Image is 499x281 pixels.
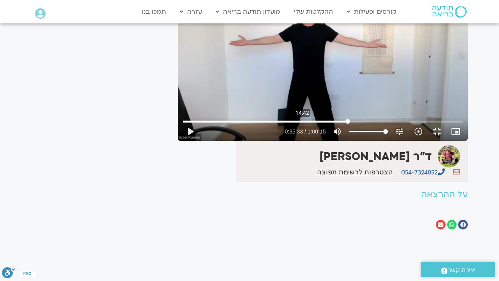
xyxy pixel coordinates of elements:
a: מועדון תודעה בריאה [212,4,284,19]
img: תודעה בריאה [432,6,467,18]
a: עזרה [176,4,206,19]
a: ההקלטות שלי [290,4,337,19]
span: יצירת קשר [448,265,476,276]
a: הצטרפות לרשימת תפוצה [317,169,393,176]
a: קורסים ופעילות [343,4,400,19]
div: שיתוף ב facebook [458,220,468,229]
div: שיתוף ב whatsapp [447,220,457,229]
a: 054-7324852 [401,168,445,177]
h2: על ההרצאה [178,190,468,199]
a: יצירת קשר [421,262,495,277]
img: ד"ר ישראל כנר [438,145,460,167]
div: שיתוף ב email [436,220,446,229]
a: תמכו בנו [138,4,170,19]
strong: ד"ר [PERSON_NAME] [319,149,432,164]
